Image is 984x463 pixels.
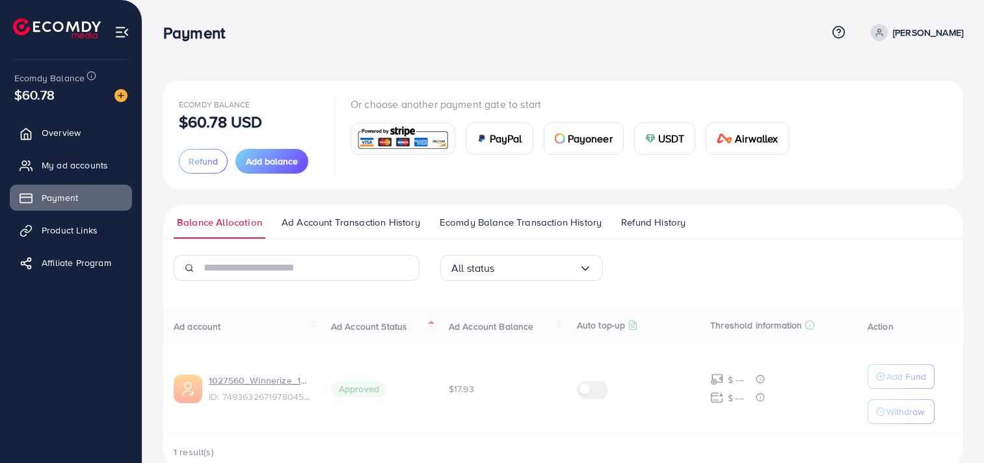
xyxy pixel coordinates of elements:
a: cardAirwallex [706,122,789,155]
a: cardPayoneer [544,122,624,155]
button: Refund [179,149,228,174]
span: Product Links [42,224,98,237]
span: All status [451,258,495,278]
img: image [114,89,127,102]
a: [PERSON_NAME] [866,24,963,41]
span: $60.78 [14,85,55,104]
span: Add balance [246,155,298,168]
span: Refund [189,155,218,168]
span: Airwallex [735,131,778,146]
img: card [555,133,565,144]
a: card [351,123,455,155]
p: Or choose another payment gate to start [351,96,800,112]
span: Affiliate Program [42,256,111,269]
div: Search for option [440,255,603,281]
p: $60.78 USD [179,114,263,129]
img: card [717,133,732,144]
span: USDT [658,131,685,146]
a: Overview [10,120,132,146]
span: Ecomdy Balance [179,99,250,110]
span: Ecomdy Balance [14,72,85,85]
input: Search for option [495,258,579,278]
span: Payoneer [568,131,613,146]
span: Balance Allocation [177,215,262,230]
h3: Payment [163,23,235,42]
p: [PERSON_NAME] [893,25,963,40]
span: My ad accounts [42,159,108,172]
a: Affiliate Program [10,250,132,276]
span: Refund History [621,215,685,230]
a: Product Links [10,217,132,243]
a: cardUSDT [634,122,696,155]
span: Payment [42,191,78,204]
span: Ecomdy Balance Transaction History [440,215,602,230]
img: card [645,133,656,144]
span: Overview [42,126,81,139]
a: My ad accounts [10,152,132,178]
iframe: Chat [929,404,974,453]
span: Ad Account Transaction History [282,215,420,230]
span: PayPal [490,131,522,146]
img: card [477,133,487,144]
img: card [355,125,451,153]
button: Add balance [235,149,308,174]
a: cardPayPal [466,122,533,155]
img: menu [114,25,129,40]
a: Payment [10,185,132,211]
img: logo [13,18,101,38]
